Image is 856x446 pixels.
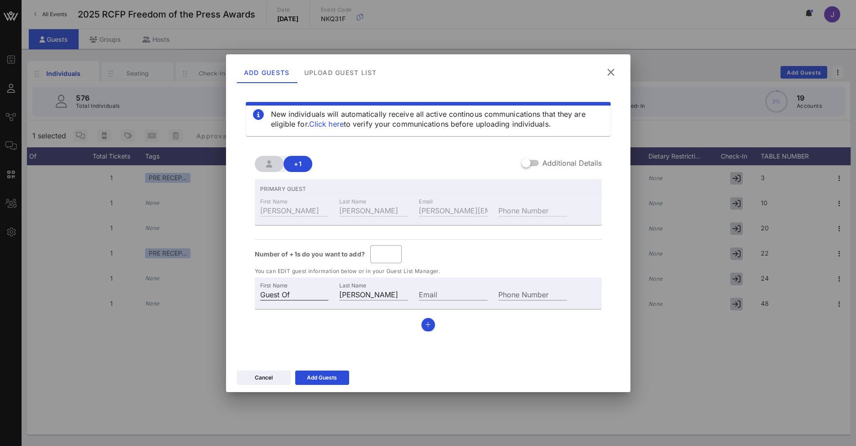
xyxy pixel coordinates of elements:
[284,156,312,172] button: +1
[542,159,602,168] label: Additional Details
[237,62,297,83] div: Add Guests
[260,198,288,205] label: First Name
[309,119,344,128] a: Click here
[297,62,384,83] div: Upload Guest List
[255,179,602,194] p: PRIMARY GUEST
[295,371,349,385] button: Add Guests
[339,282,366,289] label: Last Name
[419,198,433,205] label: Email
[339,198,366,205] label: Last Name
[260,282,288,289] label: First Name
[271,109,603,129] div: New individuals will automatically receive all active continous communications that they are elig...
[255,267,602,276] p: You can EDIT guest information below or in your Guest List Manager.
[255,373,273,382] div: Cancel
[237,371,291,385] button: Cancel
[291,160,305,168] span: +1
[255,249,365,259] span: Number of +1s do you want to add?
[307,373,337,382] div: Add Guests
